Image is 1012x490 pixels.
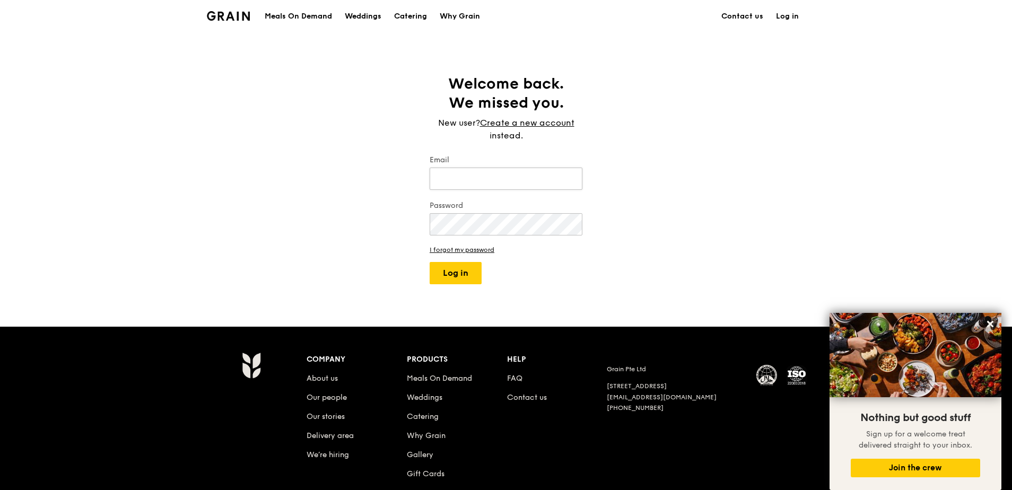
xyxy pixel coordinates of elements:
[440,1,480,32] div: Why Grain
[388,1,433,32] a: Catering
[438,118,480,128] span: New user?
[430,246,582,253] a: I forgot my password
[430,262,482,284] button: Log in
[490,130,523,141] span: instead.
[433,1,486,32] a: Why Grain
[207,11,250,21] img: Grain
[480,117,574,129] a: Create a new account
[307,450,349,459] a: We’re hiring
[770,1,805,32] a: Log in
[307,412,345,421] a: Our stories
[407,352,507,367] div: Products
[307,393,347,402] a: Our people
[982,316,999,332] button: Close
[407,393,442,402] a: Weddings
[430,155,582,165] label: Email
[830,313,1001,397] img: DSC07876-Edit02-Large.jpeg
[786,365,807,386] img: ISO Certified
[715,1,770,32] a: Contact us
[265,1,332,32] div: Meals On Demand
[307,431,354,440] a: Delivery area
[407,469,444,478] a: Gift Cards
[338,1,388,32] a: Weddings
[860,412,971,424] span: Nothing but good stuff
[407,450,433,459] a: Gallery
[607,404,664,412] a: [PHONE_NUMBER]
[756,365,778,386] img: MUIS Halal Certified
[407,431,446,440] a: Why Grain
[430,200,582,211] label: Password
[407,374,472,383] a: Meals On Demand
[507,393,547,402] a: Contact us
[607,393,717,401] a: [EMAIL_ADDRESS][DOMAIN_NAME]
[859,430,972,450] span: Sign up for a welcome treat delivered straight to your inbox.
[607,382,744,391] div: [STREET_ADDRESS]
[507,352,607,367] div: Help
[607,365,744,373] div: Grain Pte Ltd
[394,1,427,32] div: Catering
[345,1,381,32] div: Weddings
[307,352,407,367] div: Company
[430,74,582,112] h1: Welcome back. We missed you.
[242,352,260,379] img: Grain
[851,459,980,477] button: Join the crew
[307,374,338,383] a: About us
[407,412,439,421] a: Catering
[507,374,522,383] a: FAQ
